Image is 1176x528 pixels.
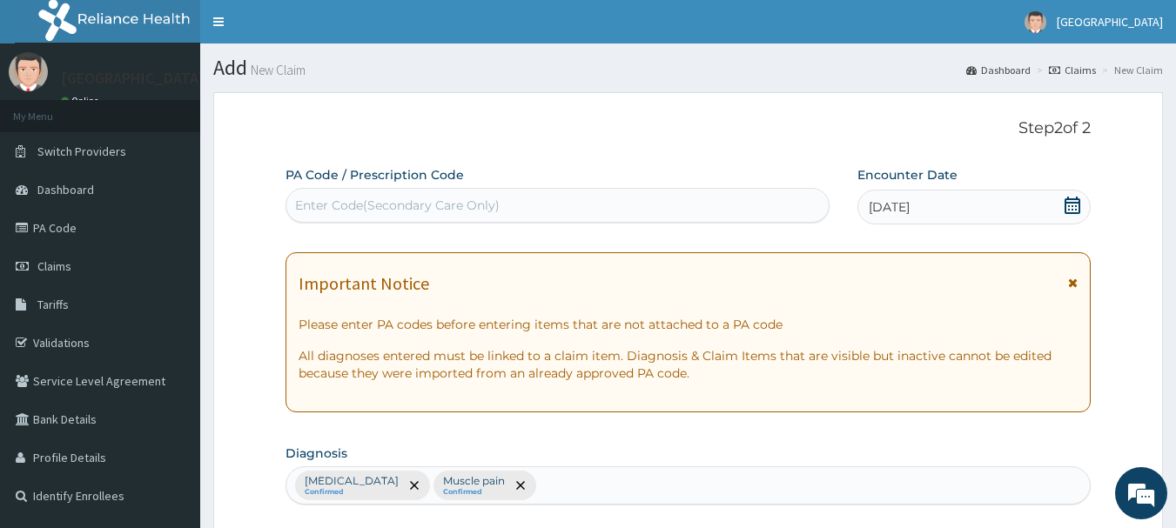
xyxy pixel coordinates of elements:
span: Tariffs [37,297,69,312]
label: Encounter Date [857,166,958,184]
p: All diagnoses entered must be linked to a claim item. Diagnosis & Claim Items that are visible bu... [299,347,1079,382]
span: [GEOGRAPHIC_DATA] [1057,14,1163,30]
p: Muscle pain [443,474,505,488]
p: Step 2 of 2 [286,119,1092,138]
li: New Claim [1098,63,1163,77]
img: User Image [9,52,48,91]
h1: Important Notice [299,274,429,293]
a: Claims [1049,63,1096,77]
span: Switch Providers [37,144,126,159]
label: Diagnosis [286,444,347,462]
span: Claims [37,258,71,274]
span: [DATE] [869,198,910,216]
img: User Image [1025,11,1046,33]
small: Confirmed [443,488,505,497]
p: [MEDICAL_DATA] [305,474,399,488]
a: Online [61,95,103,107]
div: Enter Code(Secondary Care Only) [295,197,500,214]
span: Dashboard [37,182,94,197]
small: Confirmed [305,488,399,497]
a: Dashboard [966,63,1031,77]
small: New Claim [247,63,306,77]
p: Please enter PA codes before entering items that are not attached to a PA code [299,316,1079,333]
h1: Add [213,57,1163,79]
p: [GEOGRAPHIC_DATA] [61,70,205,86]
label: PA Code / Prescription Code [286,166,464,184]
span: remove selection option [407,478,422,493]
span: remove selection option [513,478,528,493]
